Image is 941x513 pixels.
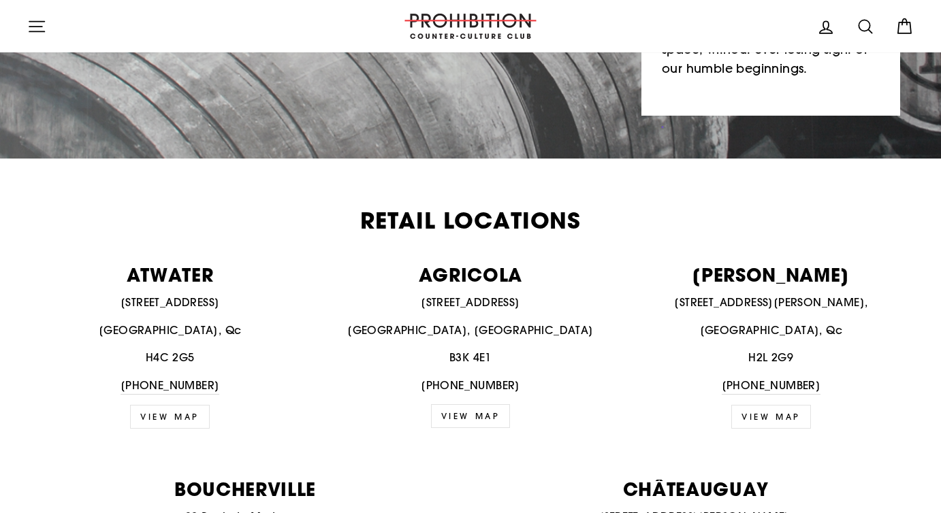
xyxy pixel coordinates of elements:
[27,322,313,340] p: [GEOGRAPHIC_DATA], Qc
[27,210,914,232] h2: Retail Locations
[130,405,210,429] a: VIEW MAP
[731,405,811,429] a: view map
[628,265,914,284] p: [PERSON_NAME]
[328,349,613,367] p: B3K 4E1
[27,480,463,498] p: BOUCHERVILLE
[328,294,613,312] p: [STREET_ADDRESS]
[402,14,539,39] img: PROHIBITION COUNTER-CULTURE CLUB
[27,265,313,284] p: ATWATER
[27,349,313,367] p: H4C 2G5
[328,377,613,395] p: [PHONE_NUMBER]
[27,294,313,312] p: [STREET_ADDRESS]
[628,294,914,312] p: [STREET_ADDRESS][PERSON_NAME],
[121,377,220,395] a: [PHONE_NUMBER]
[328,322,613,340] p: [GEOGRAPHIC_DATA], [GEOGRAPHIC_DATA]
[722,377,821,395] a: [PHONE_NUMBER]
[628,322,914,340] p: [GEOGRAPHIC_DATA], Qc
[328,265,613,284] p: AGRICOLA
[478,480,914,498] p: CHÂTEAUGUAY
[431,404,511,428] a: VIEW MAP
[628,349,914,367] p: H2L 2G9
